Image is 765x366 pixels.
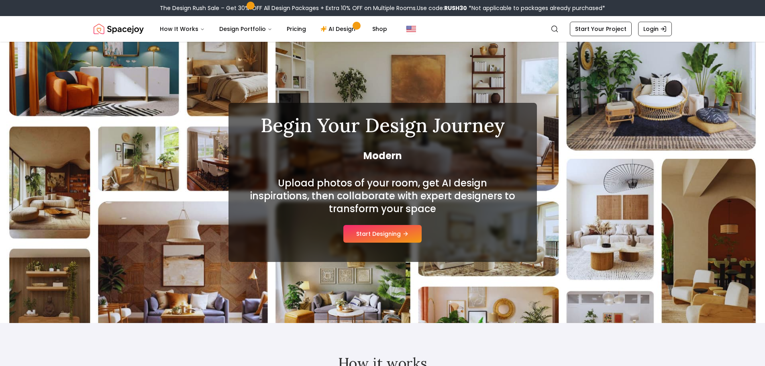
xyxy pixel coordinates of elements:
[314,21,364,37] a: AI Design
[248,149,518,162] span: Modern
[638,22,672,36] a: Login
[94,21,144,37] a: Spacejoy
[248,116,518,135] h1: Begin Your Design Journey
[153,21,211,37] button: How It Works
[417,4,467,12] span: Use code:
[280,21,312,37] a: Pricing
[406,24,416,34] img: United States
[248,177,518,215] h2: Upload photos of your room, get AI design inspirations, then collaborate with expert designers to...
[153,21,394,37] nav: Main
[94,21,144,37] img: Spacejoy Logo
[213,21,279,37] button: Design Portfolio
[160,4,605,12] div: The Design Rush Sale – Get 30% OFF All Design Packages + Extra 10% OFF on Multiple Rooms.
[366,21,394,37] a: Shop
[343,225,422,243] button: Start Designing
[467,4,605,12] span: *Not applicable to packages already purchased*
[570,22,632,36] a: Start Your Project
[444,4,467,12] b: RUSH30
[94,16,672,42] nav: Global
